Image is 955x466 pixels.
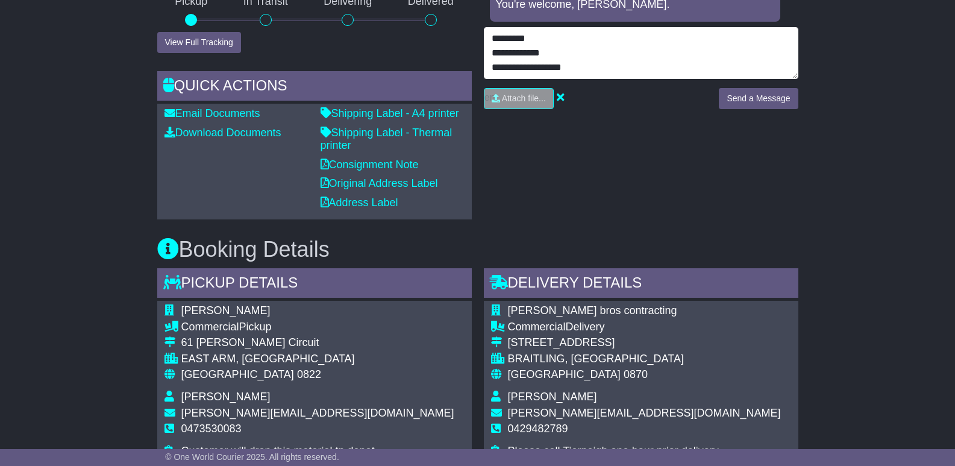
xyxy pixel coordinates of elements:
[181,423,242,435] span: 0473530083
[508,336,781,350] div: [STREET_ADDRESS]
[508,353,781,366] div: BRAITLING, [GEOGRAPHIC_DATA]
[508,321,566,333] span: Commercial
[164,107,260,119] a: Email Documents
[181,304,271,316] span: [PERSON_NAME]
[508,368,621,380] span: [GEOGRAPHIC_DATA]
[157,268,472,301] div: Pickup Details
[321,177,438,189] a: Original Address Label
[508,391,597,403] span: [PERSON_NAME]
[297,368,321,380] span: 0822
[157,238,798,262] h3: Booking Details
[508,304,677,316] span: [PERSON_NAME] bros contracting
[321,197,398,209] a: Address Label
[181,368,294,380] span: [GEOGRAPHIC_DATA]
[508,423,568,435] span: 0429482789
[165,452,339,462] span: © One World Courier 2025. All rights reserved.
[181,353,454,366] div: EAST ARM, [GEOGRAPHIC_DATA]
[508,445,721,457] span: Please call Tierneigh one hour prior delivery.
[181,445,375,457] span: Customer will drop this material tp depot
[321,127,452,152] a: Shipping Label - Thermal printer
[624,368,648,380] span: 0870
[321,107,459,119] a: Shipping Label - A4 printer
[181,321,454,334] div: Pickup
[181,336,454,350] div: 61 [PERSON_NAME] Circuit
[321,159,419,171] a: Consignment Note
[157,32,241,53] button: View Full Tracking
[164,127,281,139] a: Download Documents
[157,71,472,104] div: Quick Actions
[508,407,781,419] span: [PERSON_NAME][EMAIL_ADDRESS][DOMAIN_NAME]
[181,407,454,419] span: [PERSON_NAME][EMAIL_ADDRESS][DOMAIN_NAME]
[719,88,798,109] button: Send a Message
[181,321,239,333] span: Commercial
[484,268,798,301] div: Delivery Details
[508,321,781,334] div: Delivery
[181,391,271,403] span: [PERSON_NAME]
